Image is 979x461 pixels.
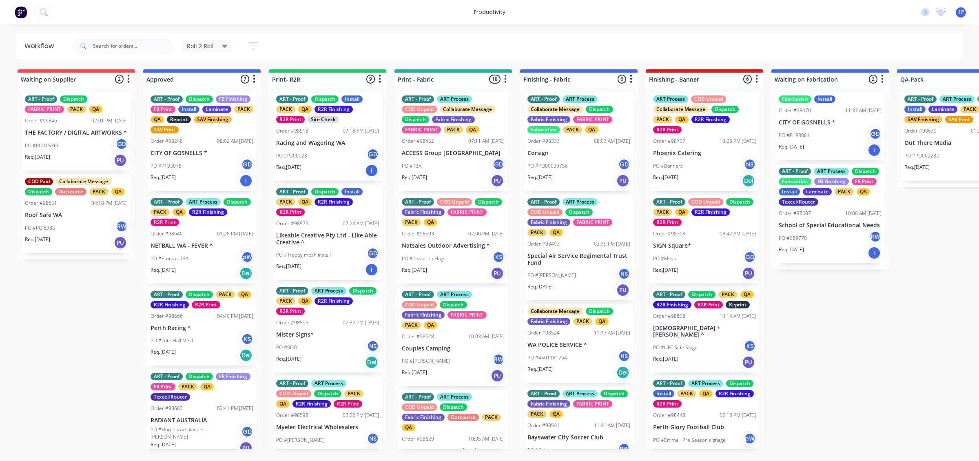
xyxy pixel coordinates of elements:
[779,143,804,151] p: Req. [DATE]
[595,318,609,325] div: QA
[618,158,630,171] div: GD
[718,291,738,298] div: PACK
[691,208,730,216] div: R2R Finishing
[202,106,231,113] div: Laminate
[151,266,176,274] p: Req. [DATE]
[89,188,109,195] div: PACK
[151,337,195,344] p: PO #Tote Hall Mesh
[675,208,689,216] div: QA
[524,92,633,191] div: ART - ProofART ProcessCollaborate MessageDispatchFabric FinishingFABRIC PRINTFabricationPACKQAOrd...
[527,116,570,123] div: Fabric Finishing
[151,325,253,332] p: Perth Racing ^
[173,208,186,216] div: QA
[167,116,191,123] div: Reprint
[311,188,339,195] div: Dispatch
[241,333,253,345] div: KS
[151,116,164,123] div: QA
[468,137,505,145] div: 07:11 AM [DATE]
[904,116,942,123] div: SAV Finishing
[563,95,598,103] div: ART Process
[527,253,630,266] p: Special Air Service Regimental Trust Fund
[527,329,560,337] div: Order #98524
[315,297,353,305] div: R2R Finishing
[22,92,131,171] div: ART - ProofDispatchFABRIC PRINTPACKQAOrder #9684602:01 PM [DATE]THE FACTORY / DIGITAL ARTWORKS ^P...
[276,331,379,338] p: Mister Signs^
[55,188,86,195] div: Outsource
[276,188,308,195] div: ART - Proof
[527,106,583,113] div: Collaborate Message
[688,198,723,206] div: COD Unpaid
[424,321,437,329] div: QA
[527,272,576,279] p: PO #[PERSON_NAME]
[151,301,189,308] div: R2R Finishing
[691,116,730,123] div: R2R Finishing
[276,251,331,259] p: PO #Treeby mesh install
[315,198,353,206] div: R2R Finishing
[114,236,127,249] div: PU
[779,132,810,139] p: PO #P193881
[217,230,253,237] div: 01:28 PM [DATE]
[151,291,183,298] div: ART - Proof
[276,164,301,171] p: Req. [DATE]
[835,188,854,195] div: PACK
[653,255,676,262] p: PO #Mesh
[25,117,57,124] div: Order #96846
[402,311,445,319] div: Fabric Finishing
[216,291,235,298] div: PACK
[527,208,563,216] div: COD Unpaid
[845,210,882,217] div: 10:00 AM [DATE]
[114,154,127,167] div: PU
[527,198,560,206] div: ART - Proof
[151,174,176,181] p: Req. [DATE]
[25,142,60,149] p: PO #PO015360
[365,164,378,177] div: I
[527,308,583,315] div: Collaborate Message
[779,198,818,206] div: Texcel/Router
[653,325,756,339] p: [DEMOGRAPHIC_DATA] + [PERSON_NAME] ^
[527,174,553,181] p: Req. [DATE]
[650,195,759,284] div: ART - ProofCOD UnpaidDispatchPACKQAR2R FinishingR2R PrintOrder #9870808:47 AM [DATE]SIGN Square*P...
[653,266,678,274] p: Req. [DATE]
[273,185,382,280] div: ART - ProofDispatchInstallPACKQAR2R FinishingR2R PrintOrder #9857907:24 AM [DATE]Likeable Creativ...
[239,267,253,280] div: Del
[586,308,613,315] div: Dispatch
[151,150,253,157] p: CITY OF GOSNELLS *
[25,153,50,161] p: Req. [DATE]
[241,251,253,263] div: pW
[447,311,487,319] div: FABRIC PRINT
[25,224,55,232] p: PO #PO 6385
[586,106,613,113] div: Dispatch
[349,287,377,295] div: Dispatch
[367,247,379,259] div: GD
[25,129,128,136] p: THE FACTORY / DIGITAL ARTWORKS ^
[675,116,689,123] div: QA
[365,263,378,276] div: I
[147,195,257,284] div: ART - ProofART ProcessDispatchPACKQAR2R FinishingR2R PrintOrder #9864001:28 PM [DATE]NETBALL WA -...
[904,164,930,171] p: Req. [DATE]
[402,291,434,298] div: ART - Proof
[653,150,756,157] p: Phoenix Catering
[239,349,253,362] div: Del
[276,355,301,363] p: Req. [DATE]
[402,116,429,123] div: Dispatch
[468,333,505,340] div: 10:03 AM [DATE]
[869,128,882,140] div: GD
[814,168,849,175] div: ART Process
[653,230,685,237] div: Order #98708
[343,220,379,227] div: 07:24 AM [DATE]
[151,137,183,145] div: Order #98248
[852,168,879,175] div: Dispatch
[402,321,421,329] div: PACK
[186,198,221,206] div: ART Process
[653,355,678,363] p: Req. [DATE]
[25,188,52,195] div: Dispatch
[869,230,882,243] div: RW
[151,198,183,206] div: ART - Proof
[573,318,592,325] div: PACK
[779,119,882,126] p: CITY OF GOSNELLS *
[688,291,715,298] div: Dispatch
[447,208,487,216] div: FABRIC PRINT
[60,95,87,103] div: Dispatch
[402,150,505,157] p: ACCESS Group [GEOGRAPHIC_DATA]
[276,344,297,351] p: PO #ROD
